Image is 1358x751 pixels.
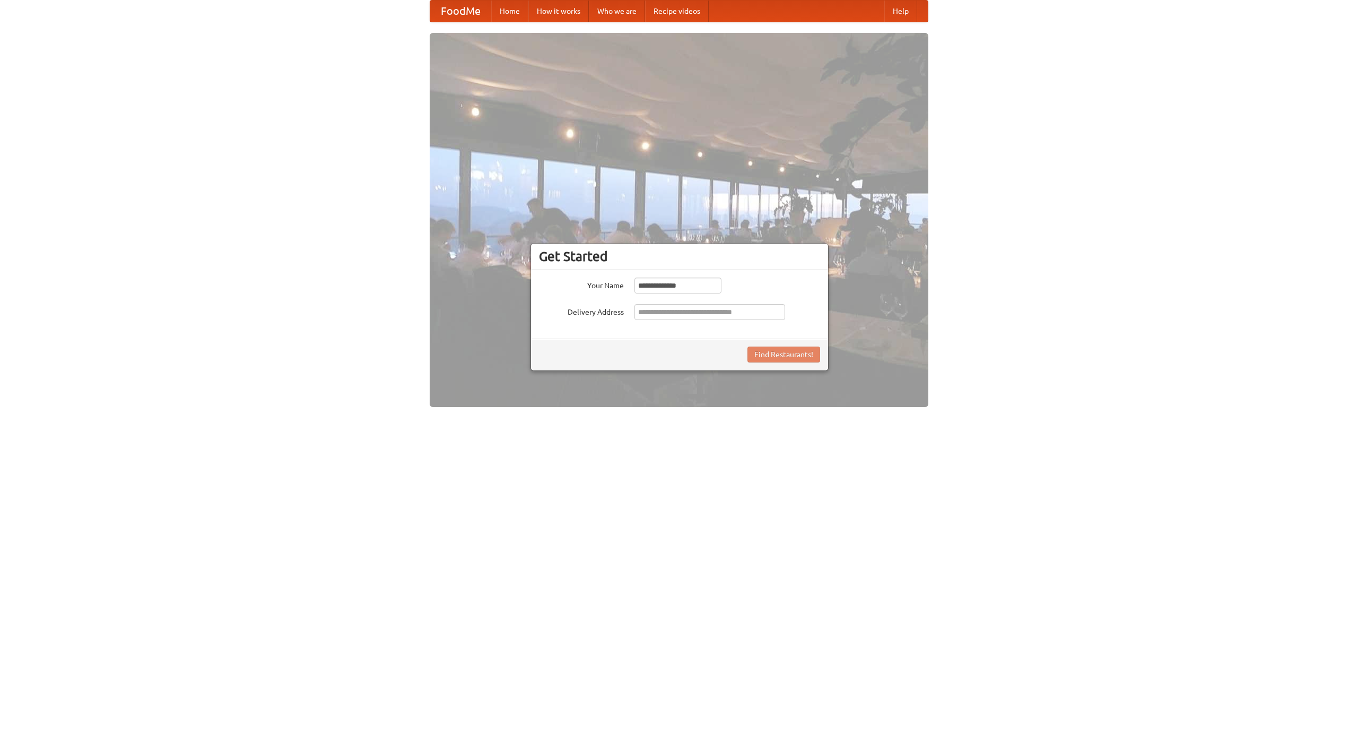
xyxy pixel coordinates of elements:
a: FoodMe [430,1,491,22]
a: Recipe videos [645,1,709,22]
a: Who we are [589,1,645,22]
button: Find Restaurants! [747,347,820,362]
label: Delivery Address [539,304,624,317]
a: Help [884,1,917,22]
label: Your Name [539,278,624,291]
h3: Get Started [539,248,820,264]
a: How it works [528,1,589,22]
a: Home [491,1,528,22]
